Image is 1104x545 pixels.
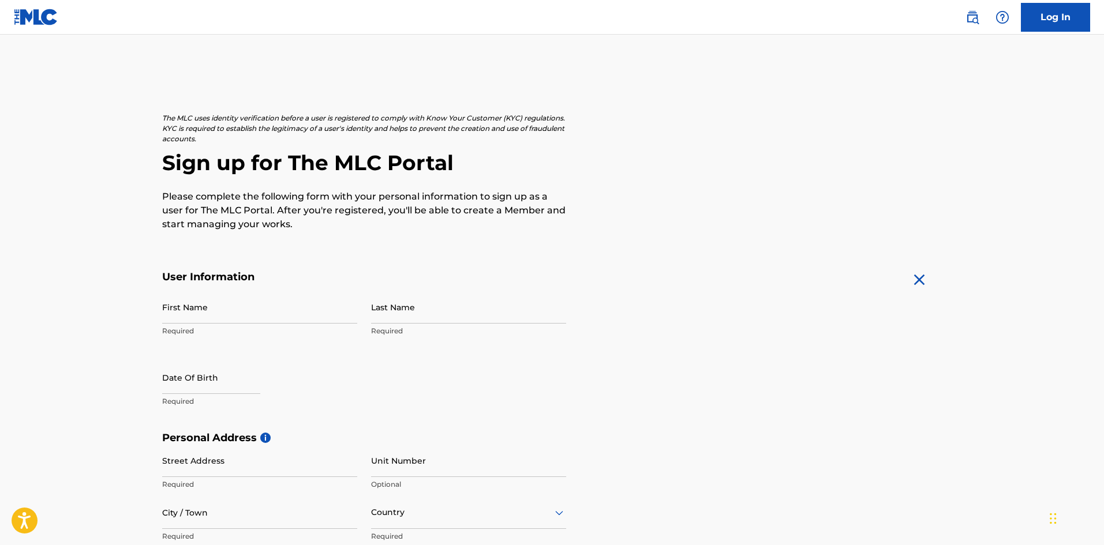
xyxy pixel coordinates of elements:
[1021,3,1090,32] a: Log In
[14,9,58,25] img: MLC Logo
[162,190,566,231] p: Please complete the following form with your personal information to sign up as a user for The ML...
[1046,490,1104,545] iframe: Chat Widget
[162,113,566,144] p: The MLC uses identity verification before a user is registered to comply with Know Your Customer ...
[371,479,566,490] p: Optional
[162,326,357,336] p: Required
[260,433,271,443] span: i
[910,270,929,289] img: close
[162,396,357,407] p: Required
[162,479,357,490] p: Required
[371,326,566,336] p: Required
[996,10,1009,24] img: help
[371,531,566,542] p: Required
[162,431,942,445] h5: Personal Address
[961,6,984,29] a: Public Search
[1050,501,1057,536] div: Drag
[162,531,357,542] p: Required
[965,10,979,24] img: search
[991,6,1014,29] div: Help
[162,270,566,284] h5: User Information
[162,150,942,176] h2: Sign up for The MLC Portal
